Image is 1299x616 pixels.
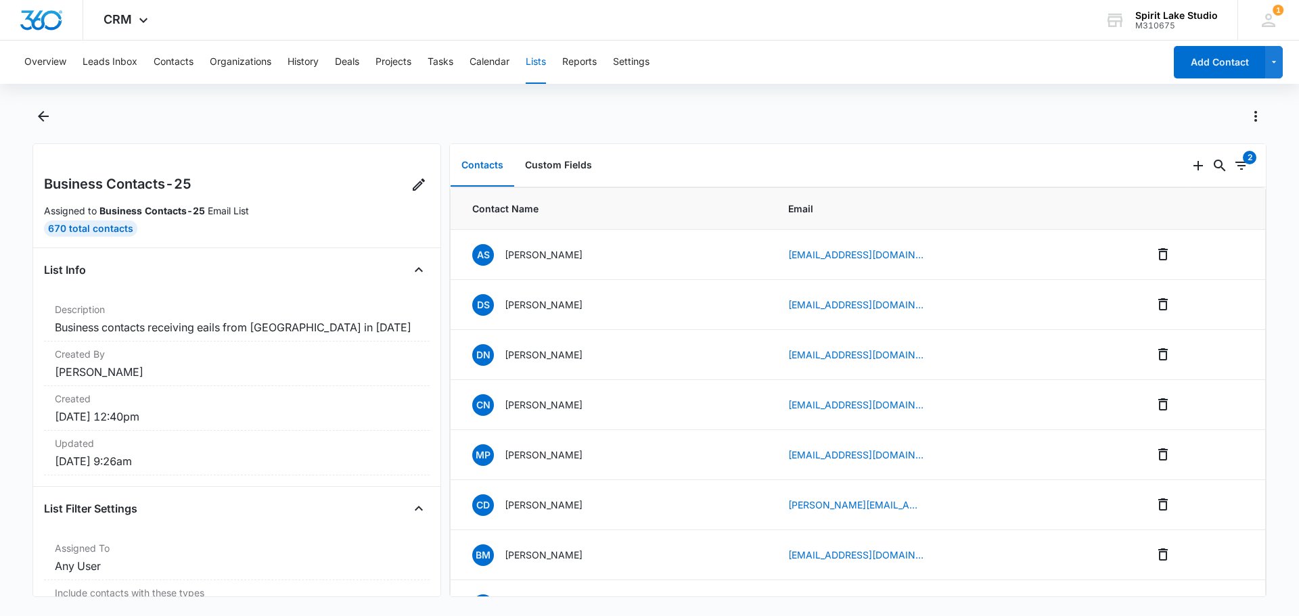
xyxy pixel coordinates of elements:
[788,448,924,462] a: [EMAIL_ADDRESS][DOMAIN_NAME]
[55,453,419,469] dd: [DATE] 9:26am
[1152,544,1174,565] button: Remove
[472,594,494,616] span: TN
[505,448,583,462] p: [PERSON_NAME]
[514,145,603,187] button: Custom Fields
[104,12,132,26] span: CRM
[55,302,419,316] dt: Description
[1245,105,1267,127] button: Actions
[44,204,430,218] p: Assigned to Email List
[1152,293,1174,315] button: Remove
[44,174,191,194] h2: Business Contacts-25
[335,41,359,84] button: Deals
[55,586,419,600] dt: Include contacts with these types
[408,259,430,281] button: Close
[472,494,494,516] span: CD
[24,41,66,84] button: Overview
[1152,343,1174,365] button: Remove
[1152,594,1174,615] button: Remove
[1152,243,1174,265] button: Remove
[788,202,1120,216] span: Email
[1135,10,1218,21] div: account name
[613,41,649,84] button: Settings
[55,558,419,574] dd: Any User
[505,348,583,362] p: [PERSON_NAME]
[55,319,419,335] dd: Business contacts receiving eails from [GEOGRAPHIC_DATA] in [DATE]
[788,348,924,362] a: [EMAIL_ADDRESS][DOMAIN_NAME]
[44,500,137,517] h4: List Filter Settings
[44,386,430,431] div: Created[DATE] 12:40pm
[210,41,271,84] button: Organizations
[55,436,419,450] dt: Updated
[99,205,205,216] strong: Business Contacts-25
[472,394,494,416] span: CN
[83,41,137,84] button: Leads Inbox
[44,341,430,386] div: Created By[PERSON_NAME]
[1135,21,1218,30] div: account id
[1152,444,1174,465] button: Remove
[788,548,924,562] a: [EMAIL_ADDRESS][DOMAIN_NAME]
[526,41,546,84] button: Lists
[505,247,583,262] p: [PERSON_NAME]
[44,536,430,580] div: Assigned ToAny User
[788,398,924,412] a: [EMAIL_ADDRESS][DOMAIN_NAME]
[1152,494,1174,515] button: Remove
[55,347,419,361] dt: Created By
[1243,151,1256,164] div: 2 items
[44,262,86,278] h4: List Info
[472,544,494,566] span: BM
[562,41,597,84] button: Reports
[505,548,583,562] p: [PERSON_NAME]
[451,145,514,187] button: Contacts
[44,431,430,475] div: Updated[DATE] 9:26am
[44,220,137,237] div: 670 Total Contacts
[1231,155,1252,176] button: Filters
[32,105,53,127] button: Back
[1187,155,1209,176] button: Add
[472,244,494,266] span: AS
[55,364,419,380] dd: [PERSON_NAME]
[1174,46,1265,78] button: Add Contact
[1273,5,1283,16] div: notifications count
[1273,5,1283,16] span: 1
[788,498,924,512] a: [PERSON_NAME][EMAIL_ADDRESS][PERSON_NAME][DOMAIN_NAME]
[472,294,494,316] span: DS
[505,298,583,312] p: [PERSON_NAME]
[44,297,430,341] div: DescriptionBusiness contacts receiving eails from [GEOGRAPHIC_DATA] in [DATE]
[288,41,319,84] button: History
[788,298,924,312] a: [EMAIL_ADDRESS][DOMAIN_NAME]
[55,541,419,555] dt: Assigned To
[428,41,453,84] button: Tasks
[1152,394,1174,415] button: Remove
[505,398,583,412] p: [PERSON_NAME]
[472,202,756,216] span: Contact Name
[472,344,494,366] span: DN
[1209,155,1231,176] button: Search...
[472,444,494,466] span: MP
[470,41,509,84] button: Calendar
[55,408,419,425] dd: [DATE] 12:40pm
[375,41,411,84] button: Projects
[55,392,419,406] dt: Created
[408,498,430,519] button: Close
[154,41,193,84] button: Contacts
[788,247,924,262] a: [EMAIL_ADDRESS][DOMAIN_NAME]
[505,498,583,512] p: [PERSON_NAME]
